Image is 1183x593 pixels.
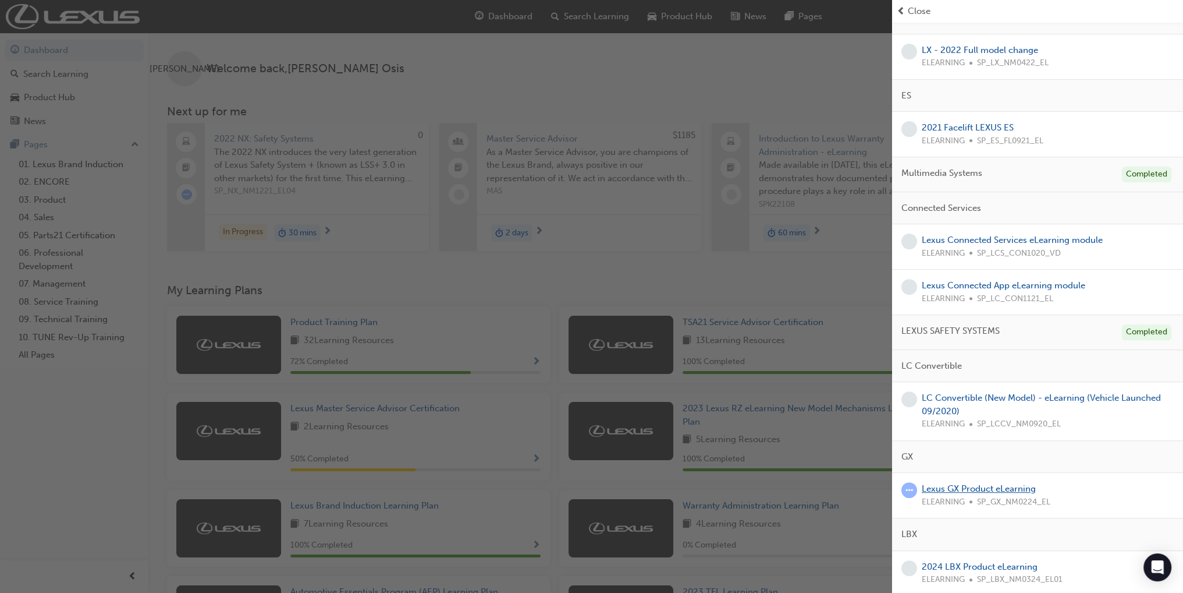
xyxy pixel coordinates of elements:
span: prev-icon [897,5,905,18]
span: Close [908,5,930,18]
div: Open Intercom Messenger [1143,553,1171,581]
span: learningRecordVerb_NONE-icon [901,560,917,576]
span: LC Convertible [901,359,962,373]
span: SP_LC_CON1121_EL [977,292,1053,306]
span: ELEARNING [922,418,965,431]
span: Connected Services [901,202,981,215]
a: Lexus Connected App eLearning module [922,280,1085,291]
span: ELEARNING [922,573,965,587]
span: SP_GX_NM0224_EL [977,496,1050,509]
span: ES [901,89,911,103]
span: GX [901,450,913,464]
a: LC Convertible (New Model) - eLearning (Vehicle Launched 09/2020) [922,393,1161,416]
div: Completed [1122,167,1171,182]
span: ELEARNING [922,135,965,148]
a: 2021 Facelift LEXUS ES [922,122,1014,133]
div: Completed [1122,324,1171,340]
span: learningRecordVerb_NONE-icon [901,121,917,137]
span: ELEARNING [922,292,965,306]
a: LX - 2022 Full model change [922,45,1038,55]
span: ELEARNING [922,57,965,70]
span: SP_LBX_NM0324_EL01 [977,573,1063,587]
span: LEXUS SAFETY SYSTEMS [901,324,1000,338]
a: Lexus GX Product eLearning [922,483,1036,494]
span: SP_LX_NM0422_EL [977,57,1049,70]
a: Lexus Connected Services eLearning module [922,235,1103,245]
span: SP_ES_FL0921_EL [977,135,1043,148]
span: SP_LCCV_NM0920_EL [977,418,1061,431]
span: learningRecordVerb_NONE-icon [901,391,917,407]
span: ELEARNING [922,247,965,260]
span: learningRecordVerb_NONE-icon [901,279,917,295]
span: learningRecordVerb_ATTEMPT-icon [901,482,917,498]
span: Multimedia Systems [901,167,982,180]
button: prev-iconClose [897,5,1178,18]
a: 2024 LBX Product eLearning [922,562,1038,572]
span: LBX [901,528,917,541]
span: SP_LCS_CON1020_VD [977,247,1061,260]
span: learningRecordVerb_NONE-icon [901,44,917,59]
span: learningRecordVerb_NONE-icon [901,234,917,249]
span: ELEARNING [922,496,965,509]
